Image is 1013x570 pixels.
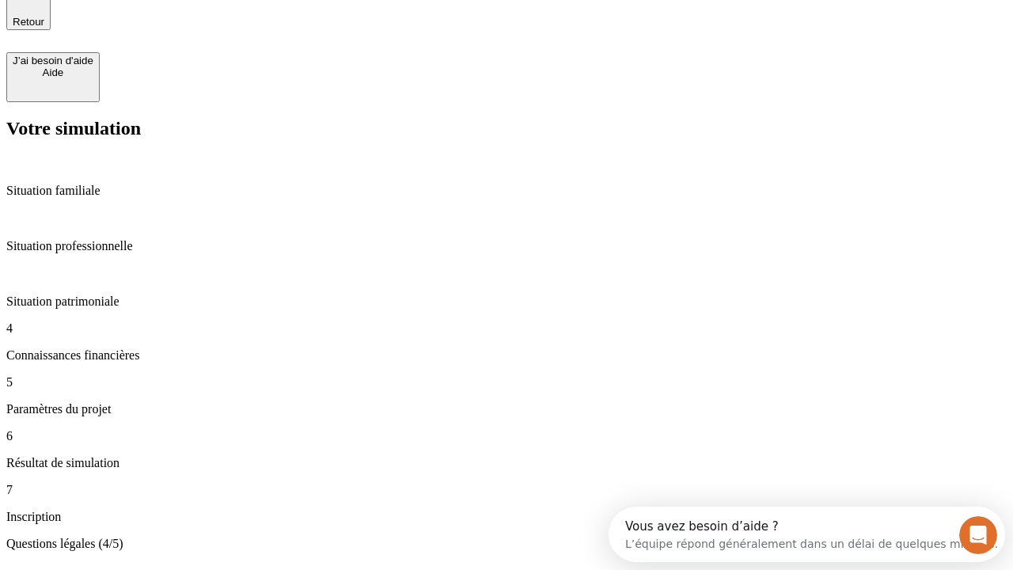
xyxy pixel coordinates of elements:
p: Connaissances financières [6,348,1007,363]
p: 4 [6,321,1007,336]
p: Résultat de simulation [6,456,1007,470]
p: 6 [6,429,1007,443]
h2: Votre simulation [6,118,1007,139]
div: Ouvrir le Messenger Intercom [6,6,436,50]
div: L’équipe répond généralement dans un délai de quelques minutes. [17,26,389,43]
div: J’ai besoin d'aide [13,55,93,66]
p: Situation familiale [6,184,1007,198]
p: Paramètres du projet [6,402,1007,416]
iframe: Intercom live chat [959,516,997,554]
button: J’ai besoin d'aideAide [6,52,100,102]
p: Inscription [6,510,1007,524]
p: 7 [6,483,1007,497]
span: Retour [13,16,44,28]
p: 5 [6,375,1007,389]
div: Vous avez besoin d’aide ? [17,13,389,26]
p: Situation professionnelle [6,239,1007,253]
p: Situation patrimoniale [6,294,1007,309]
p: Questions légales (4/5) [6,537,1007,551]
div: Aide [13,66,93,78]
iframe: Intercom live chat discovery launcher [609,507,1005,562]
